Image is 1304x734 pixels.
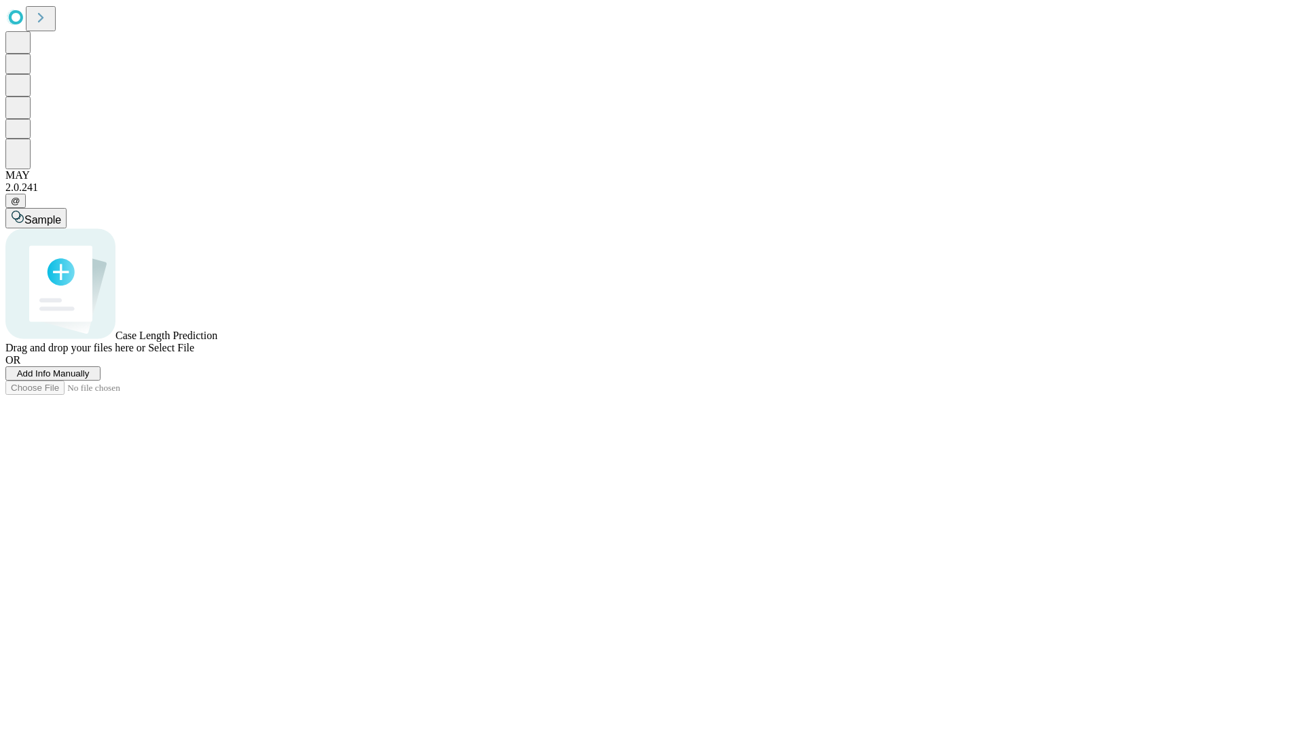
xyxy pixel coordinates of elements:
div: MAY [5,169,1299,181]
span: Add Info Manually [17,368,90,379]
button: @ [5,194,26,208]
span: @ [11,196,20,206]
div: 2.0.241 [5,181,1299,194]
span: Sample [24,214,61,226]
span: Select File [148,342,194,353]
button: Sample [5,208,67,228]
span: Case Length Prediction [115,330,217,341]
span: Drag and drop your files here or [5,342,145,353]
button: Add Info Manually [5,366,101,381]
span: OR [5,354,20,366]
